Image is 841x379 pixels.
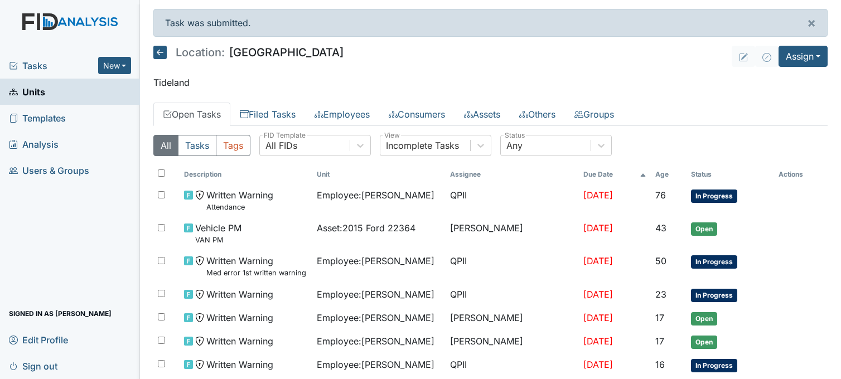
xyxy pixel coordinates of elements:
span: × [807,14,816,31]
div: Task was submitted. [153,9,828,37]
th: Assignee [446,165,579,184]
td: QPII [446,353,579,377]
span: Employee : [PERSON_NAME] [317,311,434,324]
span: Employee : [PERSON_NAME] [317,358,434,371]
span: Written Warning [206,311,273,324]
span: Vehicle PM VAN PM [195,221,241,245]
div: All FIDs [265,139,297,152]
span: Analysis [9,135,59,153]
th: Toggle SortBy [651,165,687,184]
div: Any [506,139,523,152]
p: Tideland [153,76,828,89]
span: [DATE] [583,359,613,370]
th: Toggle SortBy [687,165,775,184]
span: In Progress [691,289,737,302]
input: Toggle All Rows Selected [158,169,165,177]
small: Attendance [206,202,273,212]
td: [PERSON_NAME] [446,330,579,353]
span: 16 [655,359,665,370]
span: 23 [655,289,666,300]
span: Employee : [PERSON_NAME] [317,254,434,268]
span: Written Warning [206,288,273,301]
small: Med error 1st written warning [206,268,306,278]
span: Open [691,222,717,236]
span: Open [691,312,717,325]
td: QPII [446,250,579,283]
button: × [796,9,827,36]
a: Filed Tasks [230,103,305,126]
a: Open Tasks [153,103,230,126]
a: Others [510,103,565,126]
span: Employee : [PERSON_NAME] [317,334,434,348]
span: [DATE] [583,336,613,347]
span: 17 [655,336,664,347]
a: Assets [455,103,510,126]
span: Written Warning Med error 1st written warning [206,254,306,278]
td: [PERSON_NAME] [446,217,579,250]
button: All [153,135,178,156]
div: Type filter [153,135,250,156]
a: Groups [565,103,623,126]
h5: [GEOGRAPHIC_DATA] [153,46,344,59]
span: [DATE] [583,255,613,266]
span: [DATE] [583,312,613,323]
button: Assign [779,46,828,67]
button: Tasks [178,135,216,156]
button: Tags [216,135,250,156]
th: Toggle SortBy [312,165,446,184]
button: New [98,57,132,74]
span: Employee : [PERSON_NAME] [317,188,434,202]
span: Open [691,336,717,349]
th: Toggle SortBy [180,165,313,184]
th: Toggle SortBy [579,165,651,184]
span: 43 [655,222,666,234]
span: 50 [655,255,666,266]
span: In Progress [691,255,737,269]
div: Incomplete Tasks [386,139,459,152]
span: Employee : [PERSON_NAME] [317,288,434,301]
span: Signed in as [PERSON_NAME] [9,305,112,322]
td: [PERSON_NAME] [446,307,579,330]
span: 17 [655,312,664,323]
span: Location: [176,47,225,58]
span: Units [9,83,45,100]
small: VAN PM [195,235,241,245]
span: [DATE] [583,222,613,234]
span: In Progress [691,359,737,372]
th: Actions [774,165,828,184]
td: QPII [446,184,579,217]
span: 76 [655,189,666,201]
span: [DATE] [583,289,613,300]
span: Edit Profile [9,331,68,348]
a: Tasks [9,59,98,72]
span: Written Warning [206,334,273,348]
a: Consumers [379,103,455,126]
span: Templates [9,109,66,127]
span: Written Warning [206,358,273,371]
td: QPII [446,283,579,307]
span: [DATE] [583,189,613,201]
span: Users & Groups [9,162,89,179]
span: Sign out [9,357,57,375]
span: Written Warning Attendance [206,188,273,212]
span: Asset : 2015 Ford 22364 [317,221,415,235]
a: Employees [305,103,379,126]
span: In Progress [691,189,737,203]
